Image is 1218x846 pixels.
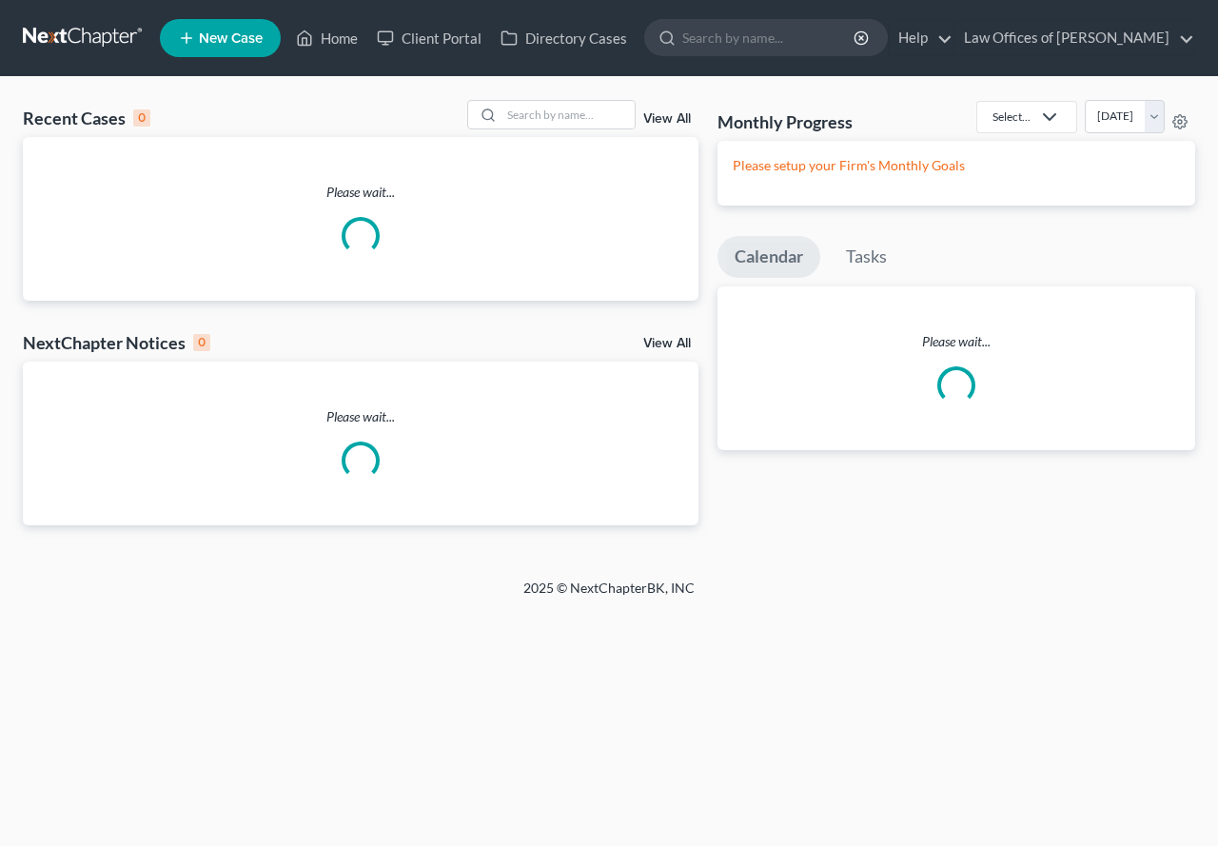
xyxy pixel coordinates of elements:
p: Please setup your Firm's Monthly Goals [733,156,1180,175]
div: 0 [193,334,210,351]
div: 2025 © NextChapterBK, INC [67,579,1151,613]
a: Directory Cases [491,21,637,55]
div: Select... [992,108,1031,125]
a: Help [889,21,953,55]
div: Recent Cases [23,107,150,129]
div: 0 [133,109,150,127]
a: View All [643,112,691,126]
p: Please wait... [23,407,698,426]
a: View All [643,337,691,350]
input: Search by name... [682,20,856,55]
a: Law Offices of [PERSON_NAME] [954,21,1194,55]
a: Client Portal [367,21,491,55]
p: Please wait... [717,332,1195,351]
h3: Monthly Progress [717,110,853,133]
span: New Case [199,31,263,46]
a: Home [286,21,367,55]
a: Calendar [717,236,820,278]
a: Tasks [829,236,904,278]
p: Please wait... [23,183,698,202]
input: Search by name... [501,101,635,128]
div: NextChapter Notices [23,331,210,354]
